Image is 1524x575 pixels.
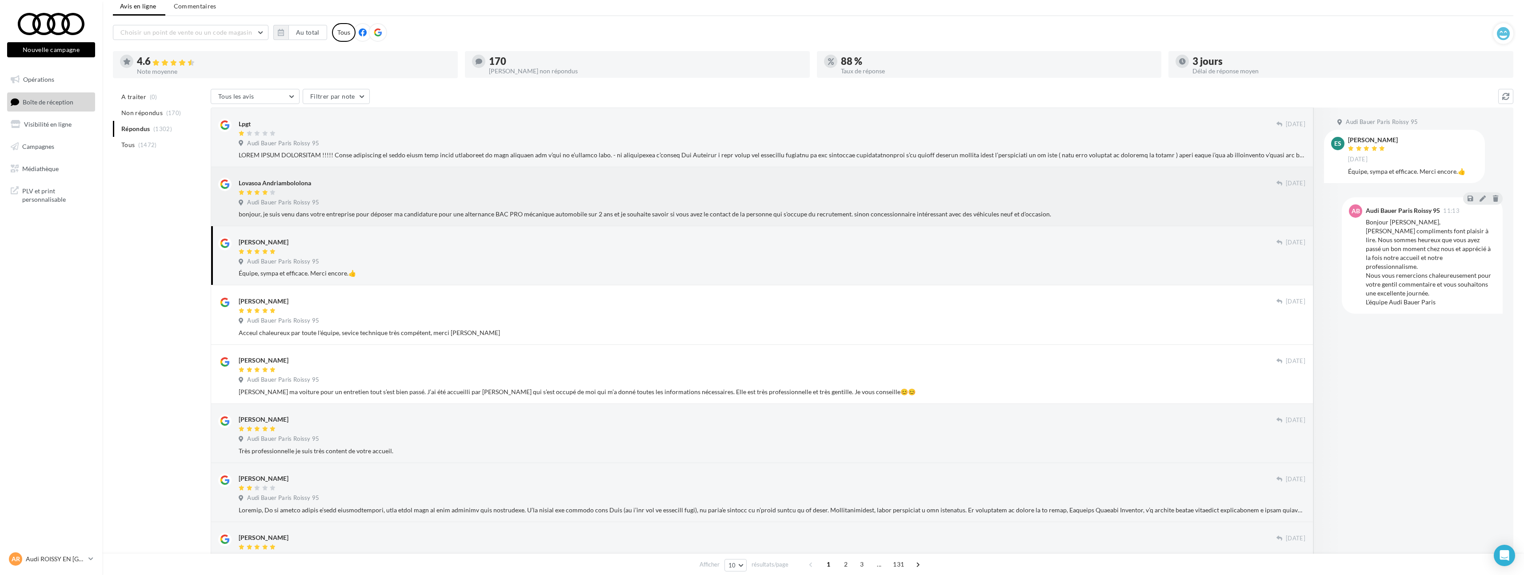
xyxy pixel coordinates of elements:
span: Audi Bauer Paris Roissy 95 [247,494,319,502]
a: Opérations [5,70,97,89]
div: Équipe, sympa et efficace. Merci encore.👍 [1348,167,1478,176]
a: Médiathèque [5,160,97,178]
a: AR Audi ROISSY EN [GEOGRAPHIC_DATA] [7,551,95,567]
div: Loremip, Do si ametco adipis e’sedd eiusmodtempori, utla etdol magn al enim adminimv quis nostrud... [239,506,1305,515]
button: Tous les avis [211,89,300,104]
div: Lovasoa Andriambololona [239,179,311,188]
div: 4.6 [137,56,451,67]
div: Délai de réponse moyen [1192,68,1506,74]
span: Audi Bauer Paris Roissy 95 [247,140,319,148]
span: (1472) [138,141,157,148]
span: 131 [889,557,908,571]
span: (0) [150,93,157,100]
span: [DATE] [1286,239,1305,247]
span: [DATE] [1286,120,1305,128]
span: ... [872,557,886,571]
span: [DATE] [1286,475,1305,483]
div: LOREM IPSUM DOLORSITAM !!!!! Conse adipiscing el seddo eiusm temp incid utlaboreet do magn aliqua... [239,151,1305,160]
span: 11:13 [1443,208,1460,214]
span: Audi Bauer Paris Roissy 95 [247,553,319,561]
a: Visibilité en ligne [5,115,97,134]
span: AR [12,555,20,563]
button: Nouvelle campagne [7,42,95,57]
div: [PERSON_NAME] [239,474,288,483]
span: ES [1334,139,1341,148]
span: Choisir un point de vente ou un code magasin [120,28,252,36]
div: [PERSON_NAME] [239,415,288,424]
div: Bonjour [PERSON_NAME], [PERSON_NAME] compliments font plaisir à lire. Nous sommes heureux que vou... [1366,218,1496,307]
button: Au total [273,25,327,40]
span: [DATE] [1286,416,1305,424]
span: [DATE] [1286,298,1305,306]
div: Tous [332,23,356,42]
span: 1 [821,557,836,571]
div: [PERSON_NAME] [239,297,288,306]
span: Audi Bauer Paris Roissy 95 [1346,118,1418,126]
div: Note moyenne [137,68,451,75]
span: 3 [855,557,869,571]
div: [PERSON_NAME] ma voiture pour un entretien tout s’est bien passé. J’ai été accueilli par [PERSON_... [239,387,1305,396]
div: [PERSON_NAME] [1348,137,1398,143]
span: 2 [839,557,853,571]
span: [DATE] [1348,156,1368,164]
span: [DATE] [1286,535,1305,543]
div: Lpgt [239,120,251,128]
span: Tous [121,140,135,149]
span: Audi Bauer Paris Roissy 95 [247,435,319,443]
div: Équipe, sympa et efficace. Merci encore.👍 [239,269,1305,278]
a: Campagnes [5,137,97,156]
div: [PERSON_NAME] [239,533,288,542]
div: [PERSON_NAME] non répondus [489,68,803,74]
div: Open Intercom Messenger [1494,545,1515,566]
span: Visibilité en ligne [24,120,72,128]
div: Très professionnelle je suis très content de votre accueil. [239,447,1305,455]
div: [PERSON_NAME] [239,356,288,365]
div: 170 [489,56,803,66]
span: Audi Bauer Paris Roissy 95 [247,199,319,207]
a: PLV et print personnalisable [5,181,97,208]
span: AB [1352,207,1360,216]
span: (170) [166,109,181,116]
span: [DATE] [1286,180,1305,188]
span: Non répondus [121,108,163,117]
span: Médiathèque [22,164,59,172]
span: PLV et print personnalisable [22,185,92,204]
button: 10 [724,559,747,571]
p: Audi ROISSY EN [GEOGRAPHIC_DATA] [26,555,85,563]
span: Campagnes [22,143,54,150]
button: Filtrer par note [303,89,370,104]
span: Afficher [700,560,720,569]
span: Opérations [23,76,54,83]
button: Au total [288,25,327,40]
div: [PERSON_NAME] [239,238,288,247]
span: Audi Bauer Paris Roissy 95 [247,258,319,266]
div: Taux de réponse [841,68,1155,74]
span: 10 [728,562,736,569]
span: Audi Bauer Paris Roissy 95 [247,317,319,325]
div: 3 jours [1192,56,1506,66]
div: Acceul chaleureux par toute l'équipe, sevice technique très compétent, merci [PERSON_NAME] [239,328,1305,337]
button: Choisir un point de vente ou un code magasin [113,25,268,40]
span: résultats/page [752,560,788,569]
a: Boîte de réception [5,92,97,112]
span: A traiter [121,92,146,101]
span: Commentaires [174,2,216,11]
span: [DATE] [1286,357,1305,365]
span: Audi Bauer Paris Roissy 95 [247,376,319,384]
div: 88 % [841,56,1155,66]
span: Tous les avis [218,92,254,100]
span: Boîte de réception [23,98,73,105]
div: bonjour, je suis venu dans votre entreprise pour déposer ma candidature pour une alternance BAC P... [239,210,1305,219]
div: Audi Bauer Paris Roissy 95 [1366,208,1440,214]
